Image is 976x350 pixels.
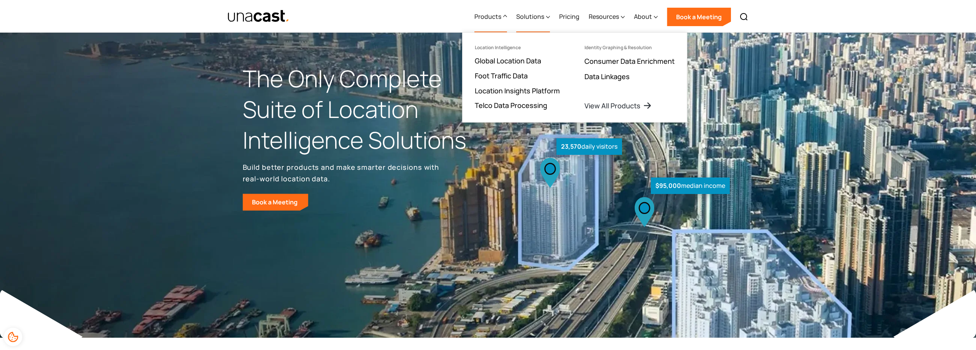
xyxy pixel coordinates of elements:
div: Resources [589,12,619,21]
a: Consumer Data Enrichment [584,56,675,66]
img: Unacast text logo [227,10,290,23]
div: daily visitors [556,138,622,155]
nav: Products [462,32,687,123]
strong: 23,570 [561,142,581,151]
div: About [634,1,658,33]
a: Location Insights Platform [475,86,560,95]
h1: The Only Complete Suite of Location Intelligence Solutions [243,63,488,155]
div: Solutions [516,12,544,21]
div: Identity Graphing & Resolution [584,45,652,50]
a: Global Location Data [475,56,541,65]
img: Search icon [739,12,749,22]
strong: $95,000 [655,181,681,190]
div: Location Intelligence [475,45,521,50]
div: Cookie Preferences [4,328,22,346]
div: Products [474,1,507,33]
div: Products [474,12,501,21]
a: Data Linkages [584,72,630,81]
a: home [227,10,290,23]
a: Book a Meeting [243,194,308,211]
a: Pricing [559,1,579,33]
a: Book a Meeting [667,8,731,26]
div: Solutions [516,1,550,33]
div: median income [651,177,730,194]
a: View All Products [584,101,652,110]
a: Telco Data Processing [475,101,547,110]
div: Resources [589,1,625,33]
a: Foot Traffic Data [475,71,528,80]
div: About [634,12,652,21]
p: Build better products and make smarter decisions with real-world location data. [243,161,442,184]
